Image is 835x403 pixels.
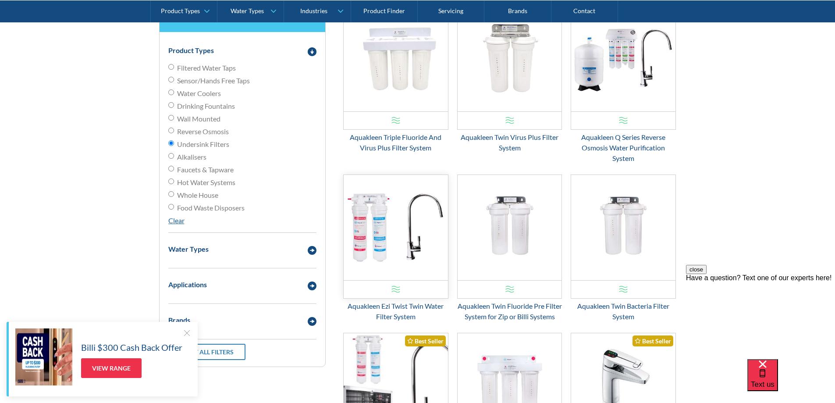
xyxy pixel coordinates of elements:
[632,335,673,346] div: Best Seller
[571,175,675,280] img: Aquakleen Twin Bacteria Filter System
[168,315,190,325] div: Brands
[405,335,446,346] div: Best Seller
[168,140,174,146] input: Undersink Filters
[168,344,245,360] a: Reset all filters
[458,175,562,280] img: Aquakleen Twin Fluoride Pre Filter System for Zip or Billi Systems
[168,77,174,82] input: Sensor/Hands Free Taps
[161,7,200,14] div: Product Types
[177,164,234,175] span: Faucets & Tapware
[300,7,327,14] div: Industries
[457,6,562,153] a: Aquakleen Twin Virus Plus Filter SystemAquakleen Twin Virus Plus Filter System
[81,358,142,378] a: View Range
[168,153,174,159] input: Alkalisers
[168,115,174,121] input: Wall Mounted
[747,359,835,403] iframe: podium webchat widget bubble
[177,88,221,99] span: Water Coolers
[168,244,209,254] div: Water Types
[571,301,676,322] div: Aquakleen Twin Bacteria Filter System
[343,301,448,322] div: Aquakleen Ezi Twist Twin Water Filter System
[344,6,448,111] img: Aquakleen Triple Fluoride And Virus Plus Filter System
[168,45,214,56] div: Product Types
[177,203,245,213] span: Food Waste Disposers
[177,177,235,188] span: Hot Water Systems
[81,341,182,354] h5: Billi $300 Cash Back Offer
[343,175,448,322] a: Aquakleen Ezi Twist Twin Water Filter SystemAquakleen Ezi Twist Twin Water Filter System
[571,175,676,322] a: Aquakleen Twin Bacteria Filter SystemAquakleen Twin Bacteria Filter System
[177,63,236,73] span: Filtered Water Taps
[571,6,675,111] img: Aquakleen Q Series Reverse Osmosis Water Purification System
[343,6,448,153] a: Aquakleen Triple Fluoride And Virus Plus Filter SystemAquakleen Triple Fluoride And Virus Plus Fi...
[168,64,174,70] input: Filtered Water Taps
[168,204,174,210] input: Food Waste Disposers
[15,328,72,385] img: Billi $300 Cash Back Offer
[177,101,235,111] span: Drinking Fountains
[177,190,218,200] span: Whole House
[177,139,229,150] span: Undersink Filters
[168,191,174,197] input: Whole House
[571,132,676,164] div: Aquakleen Q Series Reverse Osmosis Water Purification System
[343,132,448,153] div: Aquakleen Triple Fluoride And Virus Plus Filter System
[458,6,562,111] img: Aquakleen Twin Virus Plus Filter System
[457,132,562,153] div: Aquakleen Twin Virus Plus Filter System
[177,75,250,86] span: Sensor/Hands Free Taps
[168,166,174,171] input: Faucets & Tapware
[177,152,206,162] span: Alkalisers
[177,114,220,124] span: Wall Mounted
[686,265,835,370] iframe: podium webchat widget prompt
[168,216,185,225] a: Clear
[457,175,562,322] a: Aquakleen Twin Fluoride Pre Filter System for Zip or Billi SystemsAquakleen Twin Fluoride Pre Fil...
[168,128,174,133] input: Reverse Osmosis
[571,6,676,164] a: Aquakleen Q Series Reverse Osmosis Water Purification SystemAquakleen Q Series Reverse Osmosis Wa...
[168,102,174,108] input: Drinking Fountains
[457,301,562,322] div: Aquakleen Twin Fluoride Pre Filter System for Zip or Billi Systems
[168,178,174,184] input: Hot Water Systems
[177,126,229,137] span: Reverse Osmosis
[168,89,174,95] input: Water Coolers
[231,7,264,14] div: Water Types
[168,279,207,290] div: Applications
[344,175,448,280] img: Aquakleen Ezi Twist Twin Water Filter System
